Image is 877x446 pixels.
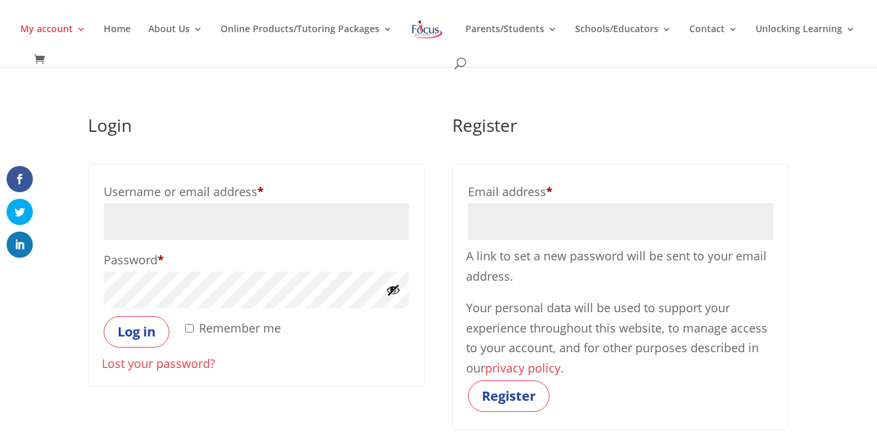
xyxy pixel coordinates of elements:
[104,180,409,203] label: Username or email address
[466,246,775,298] p: A link to set a new password will be sent to your email address.
[104,24,131,55] a: Home
[756,24,855,55] a: Unlocking Learning
[465,24,557,55] a: Parents/Students
[410,18,444,41] img: Focus on Learning
[575,24,672,55] a: Schools/Educators
[466,298,775,378] p: Your personal data will be used to support your experience throughout this website, to manage acc...
[386,283,400,297] button: Show password
[468,380,549,412] button: Register
[221,24,393,55] a: Online Products/Tutoring Packages
[104,316,169,348] button: Log in
[199,320,281,336] span: Remember me
[485,360,561,376] a: privacy policy
[689,24,738,55] a: Contact
[452,117,789,140] h2: Register
[102,355,215,371] a: Lost your password?
[148,24,203,55] a: About Us
[104,248,409,272] label: Password
[20,24,86,55] a: My account
[468,180,773,203] label: Email address
[88,117,425,140] h2: Login
[185,324,194,333] input: Remember me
